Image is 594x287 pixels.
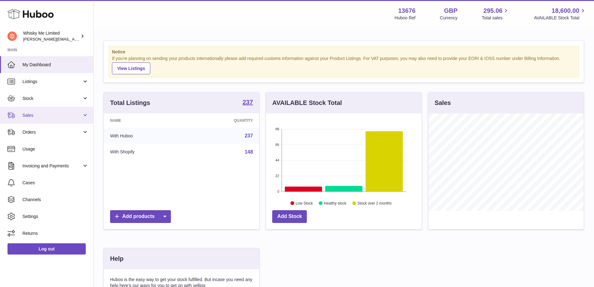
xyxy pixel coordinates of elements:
[110,210,171,223] a: Add products
[276,174,279,178] text: 22
[112,49,576,55] strong: Notice
[296,201,313,205] text: Low Stock
[104,113,188,128] th: Name
[276,127,279,131] text: 88
[22,112,82,118] span: Sales
[112,62,150,74] a: View Listings
[272,210,307,223] a: Add Stock
[104,144,188,160] td: With Shopify
[245,133,253,138] a: 237
[534,7,587,21] a: 18,600.00 AVAILABLE Stock Total
[534,15,587,21] span: AVAILABLE Stock Total
[7,32,17,41] img: frances@whiskyshop.com
[243,99,253,106] a: 237
[22,79,82,85] span: Listings
[398,7,416,15] strong: 13676
[483,7,502,15] span: 295.06
[552,7,579,15] span: 18,600.00
[22,214,89,220] span: Settings
[23,37,125,42] span: [PERSON_NAME][EMAIL_ADDRESS][DOMAIN_NAME]
[276,158,279,162] text: 44
[272,99,342,107] h3: AVAILABLE Stock Total
[358,201,392,205] text: Stock over 2 months
[482,7,509,21] a: 295.06 Total sales
[435,99,451,107] h3: Sales
[22,230,89,236] span: Returns
[7,243,86,255] a: Log out
[104,128,188,144] td: With Huboo
[22,180,89,186] span: Cases
[22,197,89,203] span: Channels
[22,146,89,152] span: Usage
[22,129,82,135] span: Orders
[245,149,253,155] a: 148
[276,143,279,146] text: 66
[482,15,509,21] span: Total sales
[110,255,123,263] h3: Help
[188,113,259,128] th: Quantity
[444,7,457,15] strong: GBP
[22,62,89,68] span: My Dashboard
[395,15,416,21] div: Huboo Ref
[23,30,79,42] div: Whisky Me Limited
[112,56,576,74] div: If you're planning on sending your products internationally please add required customs informati...
[243,99,253,105] strong: 237
[440,15,458,21] div: Currency
[324,201,347,205] text: Healthy stock
[22,163,82,169] span: Invoicing and Payments
[22,96,82,101] span: Stock
[278,190,279,193] text: 0
[110,99,150,107] h3: Total Listings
